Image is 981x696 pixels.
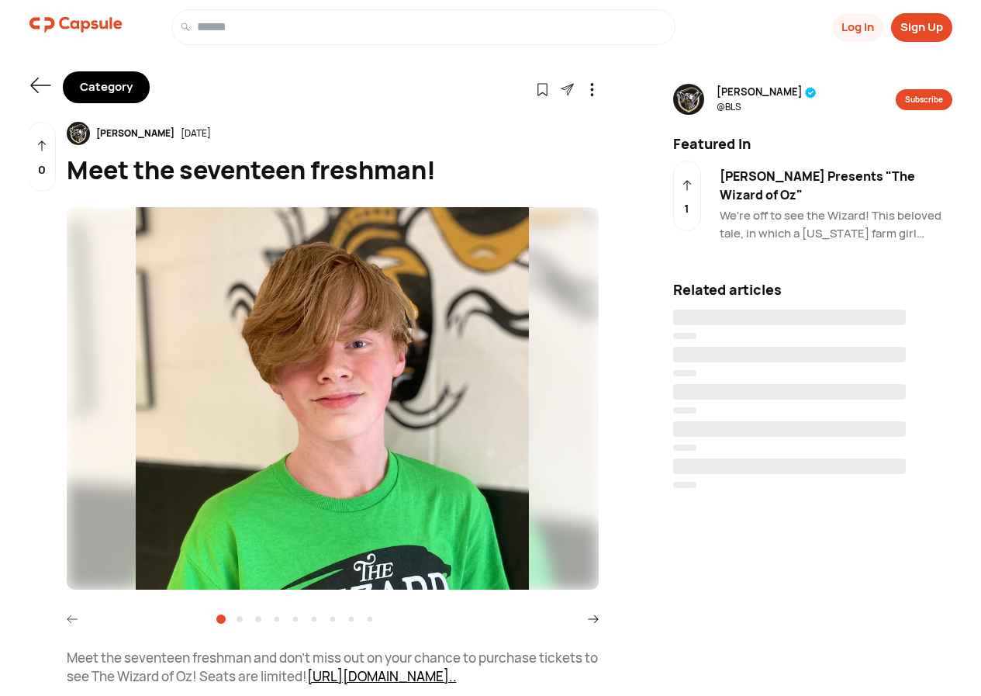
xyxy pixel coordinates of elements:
[673,482,696,488] span: ‌
[673,370,696,376] span: ‌
[29,9,123,45] a: logo
[181,126,211,140] div: [DATE]
[38,161,46,179] p: 0
[673,310,906,325] span: ‌
[29,9,123,40] img: logo
[673,279,952,300] div: Related articles
[673,333,696,339] span: ‌
[673,384,906,400] span: ‌
[673,421,906,437] span: ‌
[63,71,150,103] div: Category
[307,667,457,685] a: [URL][DOMAIN_NAME]..
[67,151,599,189] div: Meet the seventeen freshman!
[720,207,952,242] div: We're off to see the Wizard! This beloved tale, in which a [US_STATE] farm girl travels over the ...
[673,445,696,451] span: ‌
[673,84,704,115] img: resizeImage
[673,407,696,414] span: ‌
[891,13,952,42] button: Sign Up
[67,207,599,590] img: resizeImage
[673,347,906,362] span: ‌
[67,122,90,145] img: resizeImage
[717,85,817,100] span: [PERSON_NAME]
[684,200,689,218] p: 1
[90,126,181,140] div: [PERSON_NAME]
[717,100,817,114] span: @ BLS
[720,167,952,204] div: [PERSON_NAME] Presents "The Wizard of Oz"
[67,649,599,686] p: Meet the seventeen freshman and don't miss out on your chance to purchase tickets to see The Wiza...
[805,87,817,99] img: tick
[673,459,906,474] span: ‌
[832,13,883,42] button: Log In
[896,89,952,110] button: Subscribe
[664,133,962,154] div: Featured In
